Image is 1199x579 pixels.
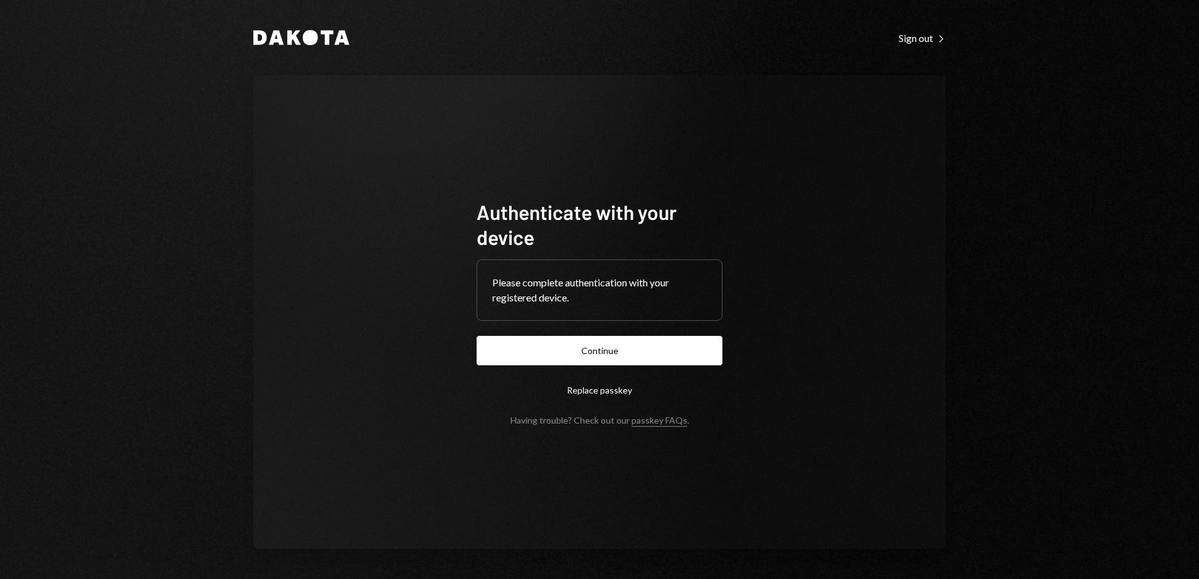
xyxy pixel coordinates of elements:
[477,336,722,365] button: Continue
[631,415,687,427] a: passkey FAQs
[477,199,722,249] h1: Authenticate with your device
[477,375,722,405] button: Replace passkey
[510,415,689,425] div: Having trouble? Check out our .
[899,31,946,44] a: Sign out
[492,275,707,305] div: Please complete authentication with your registered device.
[899,32,946,44] div: Sign out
